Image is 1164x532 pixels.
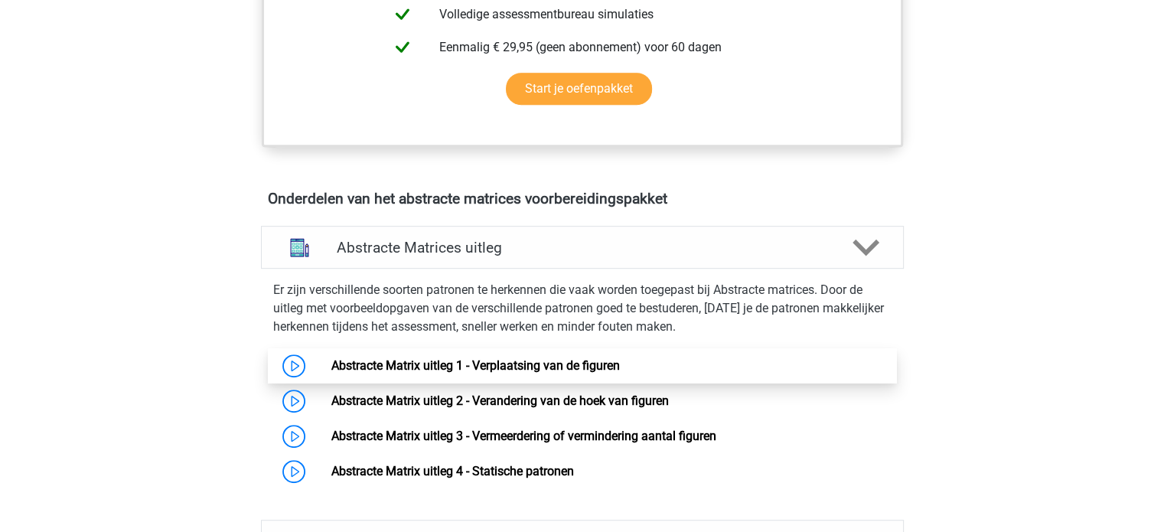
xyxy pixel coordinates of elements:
[331,358,620,373] a: Abstracte Matrix uitleg 1 - Verplaatsing van de figuren
[255,226,910,269] a: uitleg Abstracte Matrices uitleg
[506,73,652,105] a: Start je oefenpakket
[331,393,669,408] a: Abstracte Matrix uitleg 2 - Verandering van de hoek van figuren
[337,239,828,256] h4: Abstracte Matrices uitleg
[280,228,319,267] img: abstracte matrices uitleg
[331,429,716,443] a: Abstracte Matrix uitleg 3 - Vermeerdering of vermindering aantal figuren
[273,281,892,336] p: Er zijn verschillende soorten patronen te herkennen die vaak worden toegepast bij Abstracte matri...
[268,190,897,207] h4: Onderdelen van het abstracte matrices voorbereidingspakket
[331,464,574,478] a: Abstracte Matrix uitleg 4 - Statische patronen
